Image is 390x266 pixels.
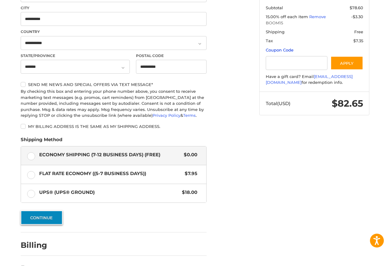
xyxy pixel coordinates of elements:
[179,189,197,196] span: $18.00
[266,47,294,52] a: Coupon Code
[39,189,179,196] span: UPS® (UPS® Ground)
[39,170,182,177] span: Flat Rate Economy ((5-7 Business Days))
[21,124,207,129] label: My billing address is the same as my shipping address.
[39,151,181,158] span: Economy Shipping (7-12 Business Days) (Free)
[330,56,363,70] button: Apply
[339,249,390,266] iframe: Google Customer Reviews
[21,5,207,11] label: City
[181,151,197,158] span: $0.00
[309,14,326,19] a: Remove
[266,29,285,34] span: Shipping
[351,14,363,19] span: -$3.30
[21,240,57,250] h2: Billing
[21,136,62,146] legend: Shipping Method
[21,29,207,35] label: Country
[266,74,363,86] div: Have a gift card? Email for redemption info.
[332,98,363,109] span: $82.65
[353,38,363,43] span: $7.35
[21,82,207,87] label: Send me news and special offers via text message*
[183,113,196,118] a: Terms
[153,113,180,118] a: Privacy Policy
[266,56,328,70] input: Gift Certificate or Coupon Code
[266,14,309,19] span: 15.00% off each item
[354,29,363,34] span: Free
[136,53,207,59] label: Postal Code
[266,20,363,26] span: BOOM15
[21,211,63,225] button: Continue
[266,5,283,10] span: Subtotal
[21,88,207,119] div: By checking this box and entering your phone number above, you consent to receive marketing text ...
[266,38,273,43] span: Tax
[21,53,130,59] label: State/Province
[350,5,363,10] span: $78.60
[182,170,197,177] span: $7.95
[266,100,290,106] span: Total (USD)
